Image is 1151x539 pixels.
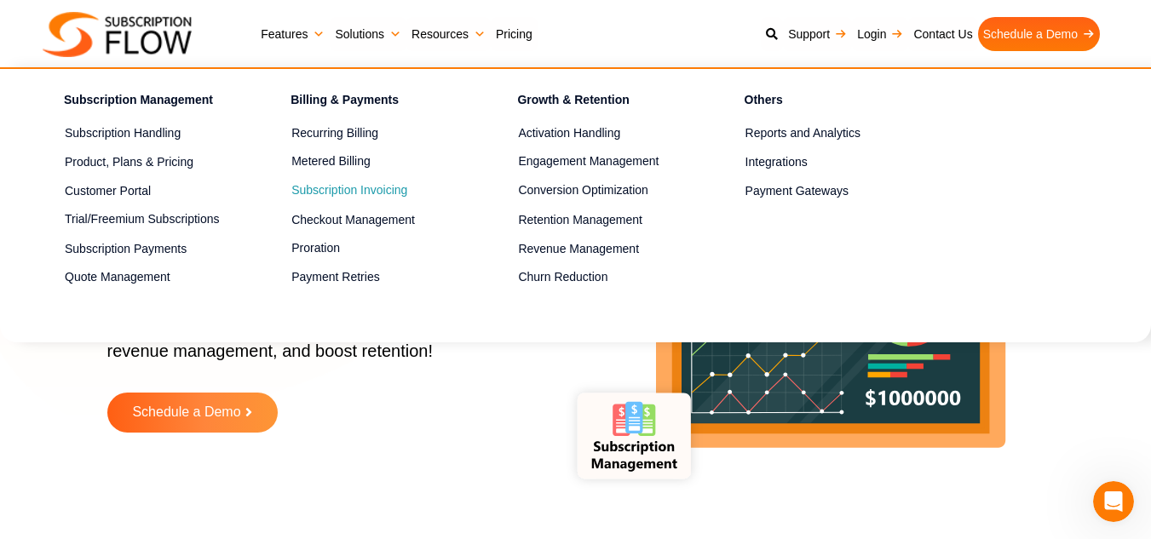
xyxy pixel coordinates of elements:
a: Metered Billing [291,152,458,172]
a: Retention Management [518,209,684,230]
a: Reports and Analytics [745,123,912,144]
a: Subscription Handling [65,123,231,144]
a: Support [783,17,852,51]
a: Payment Gateways [745,181,912,201]
a: Subscription Payments [65,238,231,259]
a: Subscription Invoicing [291,181,458,201]
img: Subscriptionflow [43,12,192,57]
a: Schedule a Demo [978,17,1100,51]
span: Schedule a Demo [132,405,240,420]
a: Checkout Management [291,209,458,230]
a: Resources [406,17,491,51]
span: Subscription Payments [65,240,187,258]
h4: Subscription Management [64,90,231,115]
span: Customer Portal [65,182,151,200]
a: Churn Reduction [518,267,684,288]
span: Payment Gateways [745,182,849,200]
iframe: Intercom live chat [1093,481,1134,522]
a: Quote Management [65,267,231,288]
span: Revenue Management [518,240,639,258]
a: Integrations [745,152,912,172]
a: Login [852,17,908,51]
a: Trial/Freemium Subscriptions [65,209,231,230]
a: Pricing [491,17,538,51]
a: Payment Retries [291,267,458,288]
h4: Growth & Retention [517,90,684,115]
a: Revenue Management [518,238,684,259]
a: Features [256,17,330,51]
span: Reports and Analytics [745,124,860,142]
h4: Billing & Payments [291,90,458,115]
a: Solutions [330,17,406,51]
a: Recurring Billing [291,123,458,144]
span: Recurring Billing [291,124,378,142]
h4: Others [745,90,912,115]
span: Integrations [745,153,808,171]
a: Contact Us [908,17,977,51]
a: Activation Handling [518,123,684,144]
span: Product, Plans & Pricing [65,153,193,171]
a: Proration [291,238,458,259]
a: Schedule a Demo [107,393,278,433]
a: Customer Portal [65,181,231,201]
a: Conversion Optimization [518,181,684,201]
span: Retention Management [518,211,642,229]
span: Checkout Management [291,211,415,229]
span: Payment Retries [291,268,379,286]
a: Engagement Management [518,152,684,172]
span: Churn Reduction [518,268,607,286]
a: Product, Plans & Pricing [65,152,231,172]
